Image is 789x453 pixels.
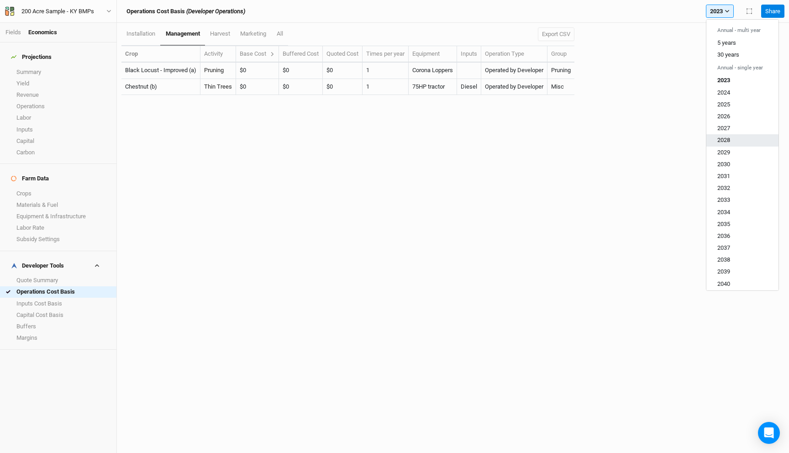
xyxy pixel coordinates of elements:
[706,254,778,266] button: 2038
[547,46,574,63] th: Group
[717,268,730,275] span: 2039
[5,29,21,36] a: Fields
[706,5,734,18] button: 2023
[126,8,245,15] h3: Operations Cost Basis
[481,46,547,63] th: Operation Type
[547,79,574,95] td: Misc
[706,290,778,302] button: 2041
[5,6,112,16] button: 200 Acre Sample - KY BMPs
[186,8,245,15] i: (Developer Operations)
[409,63,457,79] td: Corona Loppers
[717,137,730,143] span: 2028
[717,173,730,179] span: 2031
[717,113,730,120] span: 2026
[717,51,739,58] span: 30 years
[717,77,730,84] span: 2023
[706,242,778,254] button: 2037
[706,23,778,37] h6: Annual - multi year
[717,256,730,263] span: 2038
[758,422,780,444] div: Open Intercom Messenger
[279,63,323,79] td: $0
[5,257,111,275] h4: Developer Tools
[240,50,275,58] div: Base Cost
[717,89,730,95] span: 2024
[121,63,200,79] td: Black Locust - Improved (a)
[706,49,778,61] button: 30 years
[11,262,64,269] div: Developer Tools
[706,122,778,134] button: 2027
[706,61,778,74] h6: Annual - single year
[277,30,283,37] span: All
[210,30,230,37] span: harvest
[279,46,323,63] th: Buffered Cost
[363,46,409,63] th: Times per year
[706,230,778,242] button: 2036
[200,46,236,63] th: Activity
[706,111,778,122] button: 2026
[717,125,730,132] span: 2027
[706,170,778,182] button: 2031
[547,63,574,79] td: Pruning
[21,7,94,16] div: 200 Acre Sample - KY BMPs
[236,63,279,79] td: $0
[457,46,481,63] th: Inputs
[121,46,200,63] th: Crop
[706,194,778,206] button: 2033
[11,175,49,182] div: Farm Data
[270,50,275,58] button: Show breakdown
[706,146,778,158] button: 2029
[706,99,778,111] button: 2025
[363,79,409,95] td: 1
[717,148,730,155] span: 2029
[706,158,778,170] button: 2030
[11,53,52,61] div: Projections
[706,278,778,290] button: 2040
[706,218,778,230] button: 2035
[323,79,363,95] td: $0
[409,46,457,63] th: Equipment
[706,74,778,86] button: 2023
[538,27,574,41] button: Export CSV
[717,196,730,203] span: 2033
[28,28,57,37] div: Economics
[706,182,778,194] button: 2032
[717,208,730,215] span: 2034
[717,220,730,227] span: 2035
[706,134,778,146] button: 2028
[279,79,323,95] td: $0
[706,266,778,278] button: 2039
[717,244,730,251] span: 2037
[481,63,547,79] td: Operated by Developer
[236,79,279,95] td: $0
[121,79,200,95] td: Chestnut (b)
[457,79,481,95] td: Diesel
[761,5,784,18] button: Share
[717,184,730,191] span: 2032
[717,101,730,108] span: 2025
[126,30,155,37] span: installation
[323,63,363,79] td: $0
[204,67,224,74] a: Pruning
[240,30,266,37] span: marketing
[717,39,736,46] span: 5 years
[706,37,778,49] button: 5 years
[409,79,457,95] td: 75HP tractor
[481,79,547,95] td: Operated by Developer
[363,63,409,79] td: 1
[166,30,200,37] span: management
[323,46,363,63] th: Quoted Cost
[706,206,778,218] button: 2034
[717,280,730,287] span: 2040
[706,86,778,98] button: 2024
[717,161,730,168] span: 2030
[204,83,232,90] a: Thin Trees
[717,232,730,239] span: 2036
